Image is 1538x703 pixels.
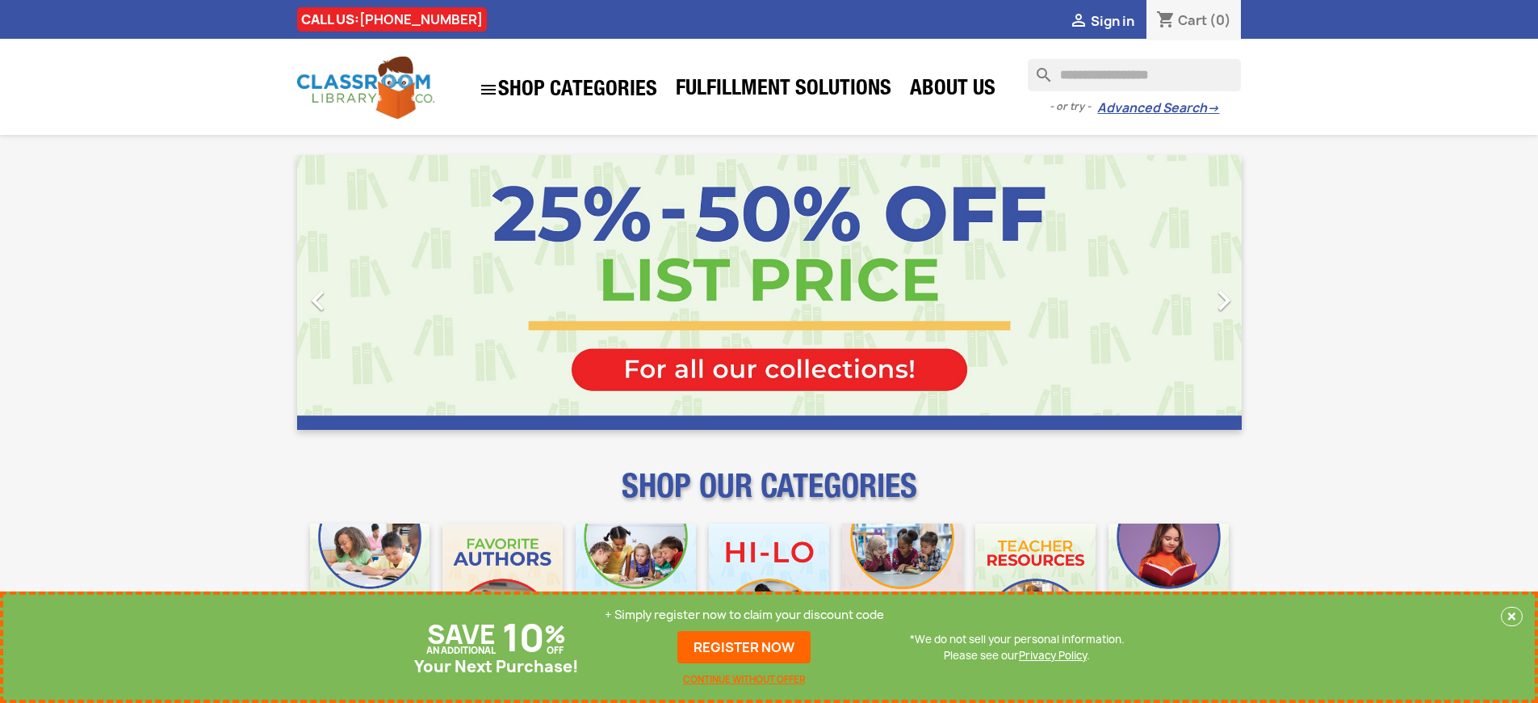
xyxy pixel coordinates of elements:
a: SHOP CATEGORIES [471,72,665,107]
i: search [1028,59,1047,78]
img: CLC_Bulk_Mobile.jpg [310,524,430,644]
span: Cart [1178,11,1207,29]
ul: Carousel container [297,155,1242,430]
a:  Sign in [1069,12,1134,30]
div: CALL US: [297,7,487,32]
i:  [1069,12,1088,32]
p: SHOP OUR CATEGORIES [297,482,1242,511]
a: Previous [297,155,439,430]
i: shopping_cart [1156,11,1176,31]
span: - or try - [1050,99,1097,115]
input: Search [1028,59,1241,91]
a: [PHONE_NUMBER] [359,11,483,28]
span: (0) [1209,11,1231,29]
img: CLC_Phonics_And_Decodables_Mobile.jpg [576,524,696,644]
i:  [1204,280,1244,321]
img: CLC_Teacher_Resources_Mobile.jpg [975,524,1096,644]
a: Next [1100,155,1242,430]
a: About Us [902,74,1004,107]
i:  [479,80,498,99]
img: CLC_Fiction_Nonfiction_Mobile.jpg [842,524,962,644]
i:  [298,280,338,321]
img: Classroom Library Company [297,57,434,119]
img: CLC_Dyslexia_Mobile.jpg [1108,524,1229,644]
span: Sign in [1091,12,1134,30]
img: CLC_HiLo_Mobile.jpg [709,524,829,644]
a: Fulfillment Solutions [668,74,899,107]
a: Advanced Search→ [1097,100,1219,116]
img: CLC_Favorite_Authors_Mobile.jpg [442,524,563,644]
span: → [1207,100,1219,116]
